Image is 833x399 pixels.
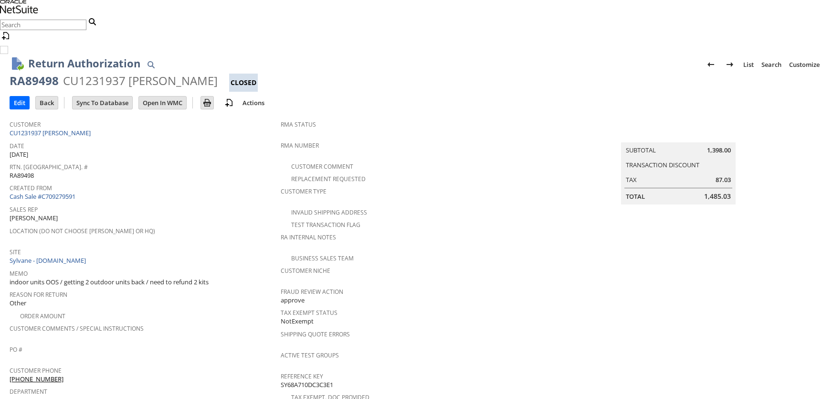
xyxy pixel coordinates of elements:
[291,175,366,183] a: Replacement Requested
[20,312,65,320] a: Order Amount
[139,97,186,109] input: Open In WMC
[705,59,717,70] img: Previous
[281,187,327,195] a: Customer Type
[10,205,38,214] a: Sales Rep
[281,288,343,296] a: Fraud Review Action
[716,175,731,184] span: 87.03
[626,192,645,201] a: Total
[36,97,58,109] input: Back
[281,380,333,389] span: SY68A710DC3C3E1
[291,208,367,216] a: Invalid Shipping Address
[10,375,63,383] a: [PHONE_NUMBER]
[626,161,699,169] a: Transaction Discount
[10,150,28,159] span: [DATE]
[10,291,67,299] a: Reason For Return
[10,256,88,265] a: Sylvane - [DOMAIN_NAME]
[626,146,656,154] a: Subtotal
[281,309,337,317] a: Tax Exempt Status
[10,248,21,256] a: Site
[281,330,350,338] a: Shipping Quote Errors
[785,57,823,72] a: Customize
[145,59,157,70] img: Quick Find
[707,146,731,155] span: 1,398.00
[73,97,132,109] input: Sync To Database
[10,299,26,308] span: Other
[281,296,305,305] span: approve
[281,233,336,241] a: RA Internal Notes
[86,16,98,27] svg: Search
[10,129,93,137] a: CU1231937 [PERSON_NAME]
[10,120,41,129] a: Customer
[291,221,360,229] a: Test Transaction Flag
[10,192,75,201] a: Cash Sale #C709279591
[621,127,736,142] caption: Summary
[10,73,59,88] div: RA89498
[281,267,330,275] a: Customer Niche
[10,388,47,396] a: Department
[626,175,637,184] a: Tax
[10,97,29,109] input: Edit
[291,162,353,171] a: Customer Comment
[63,73,218,88] div: CU1231937 [PERSON_NAME]
[223,97,235,108] img: add-record.svg
[10,324,144,333] a: Customer Comments / Special Instructions
[201,97,213,109] input: Print
[704,192,731,201] span: 1,485.03
[10,142,24,150] a: Date
[28,55,140,71] h1: Return Authorization
[201,97,213,108] img: Print
[724,59,736,70] img: Next
[281,351,339,359] a: Active Test Groups
[10,278,209,287] span: indoor units OOS / getting 2 outdoor units back / need to refund 2 kits
[739,57,758,72] a: List
[281,317,314,326] span: NotExempt
[281,120,316,129] a: RMA Status
[10,184,52,192] a: Created From
[10,163,88,171] a: Rtn. [GEOGRAPHIC_DATA]. #
[10,367,62,375] a: Customer Phone
[281,141,319,150] a: RMA Number
[239,98,268,107] a: Actions
[758,57,785,72] a: Search
[10,345,22,354] a: PO #
[10,270,28,278] a: Memo
[291,254,354,262] a: Business Sales Team
[281,372,323,380] a: Reference Key
[10,171,34,180] span: RA89498
[10,214,58,223] span: [PERSON_NAME]
[10,227,155,235] a: Location (Do Not Choose [PERSON_NAME] or HQ)
[229,74,258,92] div: Closed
